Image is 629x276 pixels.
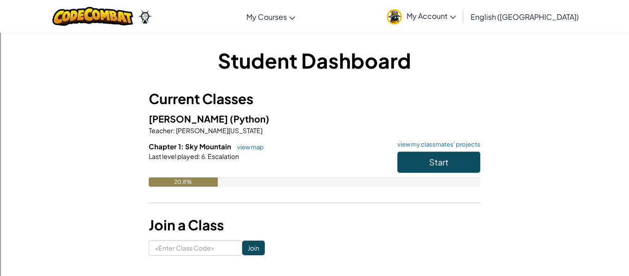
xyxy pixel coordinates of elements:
[52,7,133,26] img: CodeCombat logo
[387,9,402,24] img: avatar
[466,4,583,29] a: English ([GEOGRAPHIC_DATA])
[471,12,579,22] span: English ([GEOGRAPHIC_DATA])
[246,12,287,22] span: My Courses
[242,4,300,29] a: My Courses
[382,2,460,31] a: My Account
[407,11,456,21] span: My Account
[138,10,152,23] img: Ozaria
